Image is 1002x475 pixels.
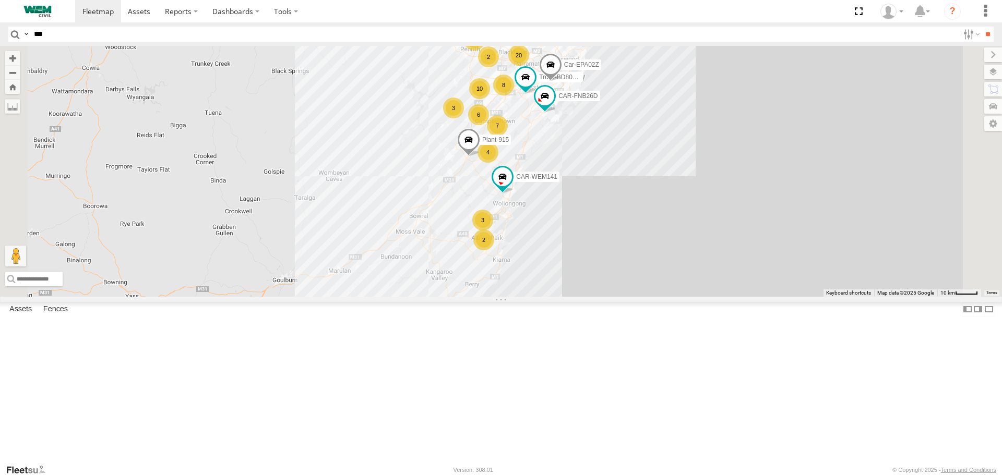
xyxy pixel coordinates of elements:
span: 10 km [940,290,955,296]
div: 20 [508,45,529,66]
i: ? [944,3,961,20]
span: Map data ©2025 Google [877,290,934,296]
button: Map scale: 10 km per 40 pixels [937,289,981,297]
label: Dock Summary Table to the Left [962,302,973,317]
button: Zoom out [5,65,20,80]
div: Version: 308.01 [454,467,493,473]
label: Assets [4,302,37,317]
button: Zoom in [5,51,20,65]
button: Keyboard shortcuts [826,289,871,297]
label: Fences [38,302,73,317]
a: Terms (opens in new tab) [986,290,997,295]
a: Terms and Conditions [941,467,996,473]
label: Dock Summary Table to the Right [973,302,983,317]
span: CAR-FNB26D [558,92,598,100]
div: 2 [478,46,499,67]
label: Search Query [22,27,30,42]
label: Map Settings [984,116,1002,131]
div: 6 [468,104,489,125]
div: 7 [487,115,508,136]
button: Drag Pegman onto the map to open Street View [5,246,26,266]
span: Plant-915 [482,136,509,143]
a: Visit our Website [6,465,54,475]
span: Car-EPA02Z [564,62,599,69]
div: Jeff Manalo [877,4,907,19]
div: 3 [472,210,493,230]
div: 8 [493,75,514,95]
div: 4 [478,142,498,163]
div: © Copyright 2025 - [892,467,996,473]
label: Hide Summary Table [984,302,994,317]
button: Zoom Home [5,80,20,94]
span: CAR-WEM141 [516,173,557,180]
div: 3 [443,98,464,118]
img: WEMCivilLogo.svg [10,6,65,17]
div: 2 [473,229,494,250]
label: Measure [5,99,20,114]
div: 10 [469,78,490,99]
label: Search Filter Options [959,27,982,42]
